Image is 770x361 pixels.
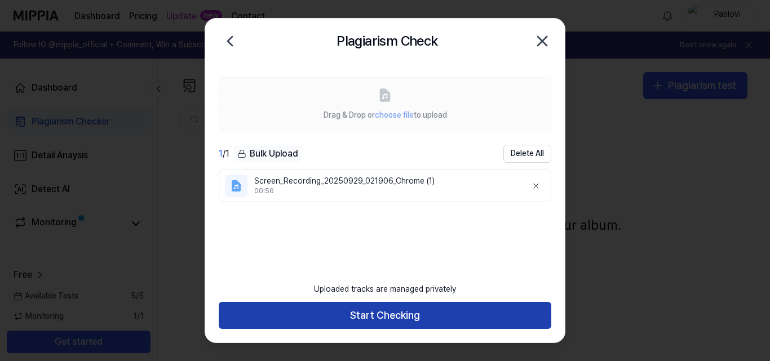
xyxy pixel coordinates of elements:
button: Bulk Upload [234,146,302,162]
span: choose file [375,110,414,119]
div: Screen_Recording_20250929_021906_Chrome (1) [254,176,518,187]
span: Drag & Drop or to upload [324,110,447,119]
button: Delete All [503,145,551,163]
div: / 1 [219,147,229,161]
button: Start Checking [219,302,551,329]
h2: Plagiarism Check [337,30,437,52]
span: 1 [219,148,223,159]
div: Uploaded tracks are managed privately [307,277,463,302]
div: 00:56 [254,186,518,196]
